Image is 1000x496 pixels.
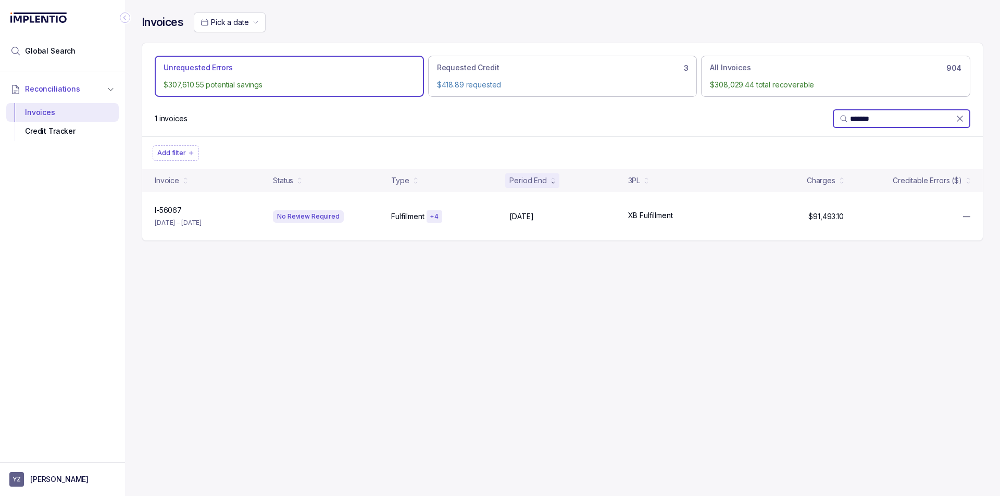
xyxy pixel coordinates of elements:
[194,12,266,32] button: Date Range Picker
[893,175,962,186] div: Creditable Errors ($)
[391,175,409,186] div: Type
[155,113,187,124] p: 1 invoices
[157,148,186,158] p: Add filter
[164,80,415,90] p: $307,610.55 potential savings
[153,145,972,161] ul: Filter Group
[6,101,119,143] div: Reconciliations
[155,113,187,124] div: Remaining page entries
[25,84,80,94] span: Reconciliations
[509,175,547,186] div: Period End
[710,80,961,90] p: $308,029.44 total recoverable
[155,175,179,186] div: Invoice
[155,205,182,215] p: I-56067
[628,210,673,221] p: XB Fulfillment
[155,56,970,97] ul: Action Tab Group
[211,18,248,27] span: Pick a date
[201,17,248,28] search: Date Range Picker
[430,212,439,221] p: + 4
[25,46,76,56] span: Global Search
[273,210,344,223] div: No Review Required
[509,211,533,222] p: [DATE]
[391,211,424,222] p: Fulfillment
[437,62,499,73] p: Requested Credit
[807,175,835,186] div: Charges
[963,211,970,222] span: —
[15,122,110,141] div: Credit Tracker
[273,175,293,186] div: Status
[153,145,199,161] button: Filter Chip Add filter
[808,211,844,222] p: $91,493.10
[119,11,131,24] div: Collapse Icon
[164,62,232,73] p: Unrequested Errors
[142,15,183,30] h4: Invoices
[9,472,116,487] button: User initials[PERSON_NAME]
[6,78,119,100] button: Reconciliations
[437,80,689,90] p: $418.89 requested
[9,472,24,487] span: User initials
[684,64,689,72] h6: 3
[155,218,202,228] p: [DATE] – [DATE]
[710,62,751,73] p: All Invoices
[30,474,89,485] p: [PERSON_NAME]
[628,175,641,186] div: 3PL
[946,64,961,72] h6: 904
[15,103,110,122] div: Invoices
